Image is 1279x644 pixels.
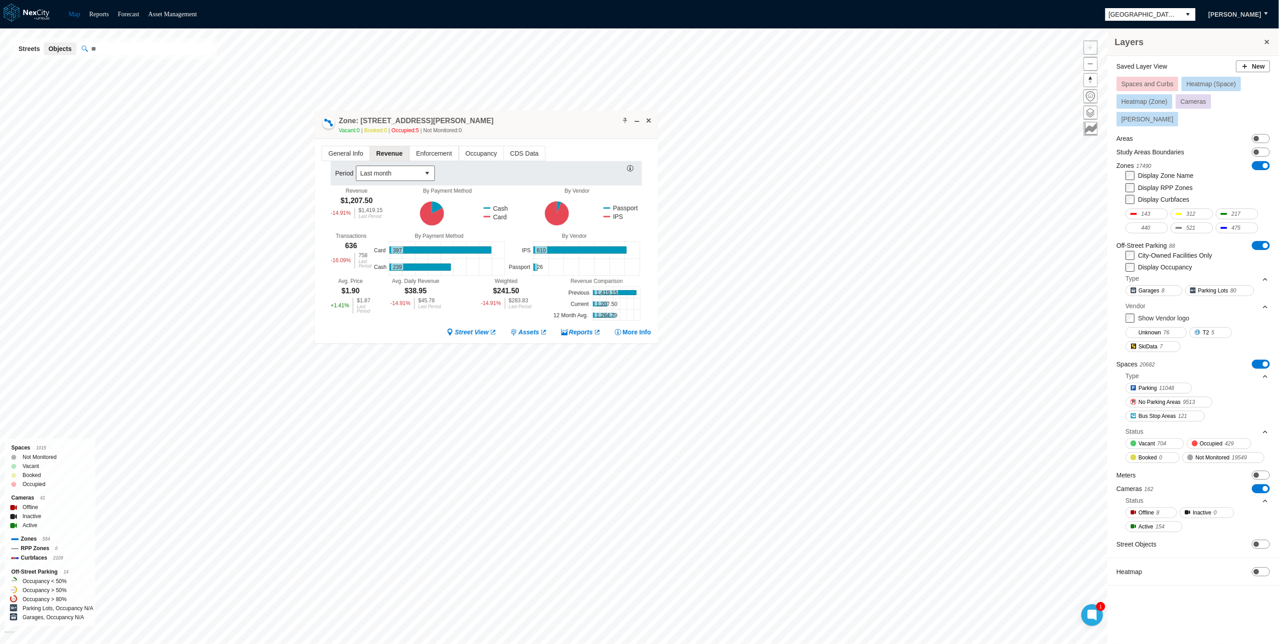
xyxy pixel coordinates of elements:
[360,169,416,178] span: Last month
[1199,7,1271,22] button: [PERSON_NAME]
[1198,286,1228,295] span: Parking Lots
[1126,369,1269,383] div: Type
[1232,209,1241,218] span: 217
[418,305,441,309] div: Last Period
[1084,74,1097,87] span: Reset bearing to north
[513,188,642,194] div: By Vendor
[393,264,402,271] text: 239
[1214,508,1217,517] span: 0
[1139,328,1161,337] span: Unknown
[1156,522,1165,531] span: 154
[1176,94,1211,109] button: Cameras
[1185,285,1254,296] button: Parking Lots80
[1084,41,1097,54] span: Zoom in
[507,233,642,239] div: By Vendor
[481,298,501,309] div: -14.91 %
[596,301,618,307] text: 1,207.50
[359,214,383,219] div: Last Period
[537,247,546,254] text: 610
[1126,494,1269,507] div: Status
[613,213,623,221] text: IPS
[357,305,370,314] div: Last Period
[1117,112,1178,126] button: [PERSON_NAME]
[1187,80,1236,88] span: Heatmap (Space)
[23,604,93,613] label: Parking Lots, Occupancy N/A
[339,116,494,126] h4: Double-click to make header text selectable
[1084,57,1098,71] button: Zoom out
[1139,398,1181,407] span: No Parking Areas
[510,328,547,337] a: Assets
[1126,383,1192,394] button: Parking11048
[331,298,349,314] div: + 1.41 %
[1084,106,1098,120] button: Layers management
[1117,94,1173,109] button: Heatmap (Zone)
[1117,567,1142,576] label: Heatmap
[359,208,383,213] div: $1,419.15
[346,188,368,194] div: Revenue
[493,205,508,212] text: Cash
[1225,439,1234,448] span: 429
[1209,10,1261,19] span: [PERSON_NAME]
[1084,41,1098,55] button: Zoom in
[1117,77,1178,91] button: Spaces and Curbs
[1126,507,1177,518] button: Offline8
[342,286,360,296] div: $1.90
[370,146,409,161] span: Revenue
[1139,522,1154,531] span: Active
[1084,57,1097,70] span: Zoom out
[69,11,80,18] a: Map
[345,241,357,251] div: 636
[1169,243,1175,249] span: 88
[1138,196,1190,203] label: Display Curbfaces
[1145,486,1154,492] span: 162
[148,11,197,18] a: Asset Management
[393,247,402,254] text: 397
[1117,62,1168,71] label: Saved Layer View
[1182,77,1241,91] button: Heatmap (Space)
[118,11,139,18] a: Forecast
[1126,274,1139,283] div: Type
[568,290,590,296] text: Previous
[509,264,531,271] text: Passport
[623,328,651,337] span: More Info
[322,146,369,161] span: General Info
[1117,241,1175,250] label: Off-Street Parking
[1190,327,1232,338] button: T25
[1164,328,1169,337] span: 76
[1216,222,1258,233] button: 475
[1181,8,1196,21] button: select
[1232,223,1241,232] span: 475
[1187,209,1196,218] span: 312
[561,328,601,337] a: Reports
[23,471,41,480] label: Booked
[1138,184,1193,191] label: Display RPP Zones
[1180,507,1234,518] button: Inactive0
[1117,471,1136,480] label: Meters
[522,247,531,254] text: IPS
[1160,342,1163,351] span: 7
[1084,89,1098,103] button: Home
[493,286,519,296] div: $241.50
[1162,286,1165,295] span: 8
[339,127,364,134] span: Vacant: 0
[1252,62,1265,71] span: New
[551,278,642,284] div: Revenue Comparison
[23,480,46,489] label: Occupied
[338,278,363,284] div: Avg. Price
[336,233,366,239] div: Transactions
[1139,439,1155,448] span: Vacant
[4,631,14,641] a: Mapbox homepage
[18,44,40,53] span: Streets
[1136,163,1151,169] span: 17490
[571,301,589,307] text: Current
[509,298,532,303] div: $283.83
[11,544,88,553] div: RPP Zones
[1126,438,1184,449] button: Vacant704
[359,253,372,258] div: 758
[1196,453,1229,462] span: Not Monitored
[374,264,387,271] text: Cash
[1140,361,1155,368] span: 20682
[455,328,489,337] span: Street View
[596,290,618,296] text: 1,419.15
[1216,208,1258,219] button: 217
